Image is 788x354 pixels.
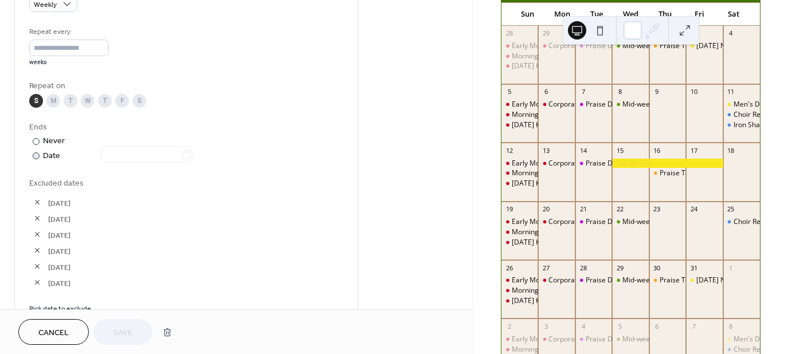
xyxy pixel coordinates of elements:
[612,276,649,285] div: Mid-week Kingdom Culture Class
[505,29,513,38] div: 28
[723,217,760,227] div: Choir Rehearsal
[512,227,592,237] div: Morning Worship Service
[43,150,193,163] div: Date
[81,94,95,108] div: W
[29,94,43,108] div: S
[548,217,604,227] div: Corporate Prayer
[586,41,648,51] div: Praise Dance Team
[512,296,615,306] div: [DATE] Kingdom Culture Classes
[46,94,60,108] div: M
[548,100,604,109] div: Corporate Prayer
[649,276,686,285] div: Praise Team Rehearsal
[648,3,682,26] div: Thu
[682,3,716,26] div: Fri
[29,178,343,190] span: Excluded dates
[501,335,538,344] div: Early Morning Worship Service
[542,322,550,331] div: 3
[615,322,624,331] div: 5
[734,110,785,120] div: Choir Rehearsal
[48,213,343,225] span: [DATE]
[615,205,624,214] div: 22
[575,159,612,168] div: Praise Dance Team
[501,227,538,237] div: Morning Worship Service
[501,217,538,227] div: Early Morning Worship Service
[501,61,538,71] div: Sunday Kingdom Culture Classes
[660,41,734,51] div: Praise Team Rehearsal
[29,80,341,92] div: Repeat on
[505,146,513,155] div: 12
[501,100,538,109] div: Early Morning Worship Service
[505,205,513,214] div: 19
[689,263,698,272] div: 31
[612,41,649,51] div: Mid-week Kingdom Culture Class
[727,205,735,214] div: 25
[29,26,107,38] div: Repeat every
[512,52,592,61] div: Morning Worship Service
[501,110,538,120] div: Morning Worship Service
[612,217,649,227] div: Mid-week Kingdom Culture Class
[512,179,615,188] div: [DATE] Kingdom Culture Classes
[653,263,661,272] div: 30
[511,3,545,26] div: Sun
[512,276,610,285] div: Early Morning Worship Service
[653,322,661,331] div: 6
[501,159,538,168] div: Early Morning Worship Service
[501,41,538,51] div: Early Morning Worship Service
[501,286,538,296] div: Morning Worship Service
[622,217,727,227] div: Mid-week Kingdom Culture Class
[18,319,89,345] a: Cancel
[660,168,734,178] div: Praise Team Rehearsal
[579,146,587,155] div: 14
[545,3,579,26] div: Mon
[548,335,604,344] div: Corporate Prayer
[689,146,698,155] div: 17
[653,205,661,214] div: 23
[501,296,538,306] div: Sunday Kingdom Culture Classes
[98,94,112,108] div: T
[579,3,614,26] div: Tue
[501,276,538,285] div: Early Morning Worship Service
[505,263,513,272] div: 26
[542,205,550,214] div: 20
[723,100,760,109] div: Men's Department Meeting
[615,263,624,272] div: 29
[727,88,735,96] div: 11
[512,100,610,109] div: Early Morning Worship Service
[512,335,610,344] div: Early Morning Worship Service
[512,61,615,71] div: [DATE] Kingdom Culture Classes
[734,217,785,227] div: Choir Rehearsal
[538,41,575,51] div: Corporate Prayer
[579,322,587,331] div: 4
[653,146,661,155] div: 16
[727,322,735,331] div: 8
[615,146,624,155] div: 15
[575,41,612,51] div: Praise Dance Team
[653,88,661,96] div: 9
[115,94,129,108] div: F
[512,286,592,296] div: Morning Worship Service
[512,41,610,51] div: Early Morning Worship Service
[586,276,648,285] div: Praise Dance Team
[48,245,343,257] span: [DATE]
[542,88,550,96] div: 6
[579,205,587,214] div: 21
[512,238,615,247] div: [DATE] Kingdom Culture Classes
[586,159,648,168] div: Praise Dance Team
[686,276,723,285] div: Friday Night Service
[615,88,624,96] div: 8
[612,159,723,168] div: Fall Revival
[689,88,698,96] div: 10
[48,197,343,209] span: [DATE]
[542,263,550,272] div: 27
[579,88,587,96] div: 7
[548,276,604,285] div: Corporate Prayer
[586,100,648,109] div: Praise Dance Team
[548,41,604,51] div: Corporate Prayer
[723,335,760,344] div: Men's Department Meeting
[686,41,723,51] div: Friday Night Service
[48,277,343,289] span: [DATE]
[614,3,648,26] div: Wed
[538,217,575,227] div: Corporate Prayer
[723,110,760,120] div: Choir Rehearsal
[512,159,610,168] div: Early Morning Worship Service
